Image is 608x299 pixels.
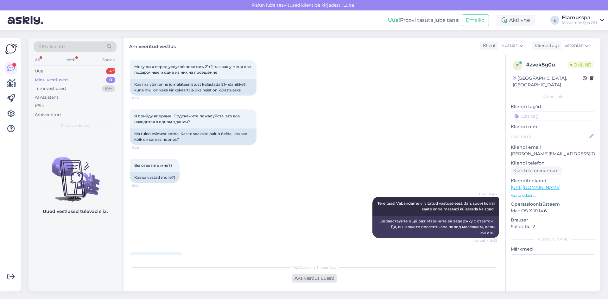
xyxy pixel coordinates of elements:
[66,56,77,64] div: Web
[106,77,115,83] div: 0
[35,94,58,101] div: AI Assistent
[511,94,595,100] div: Kliendi info
[511,217,595,223] p: Brauser
[480,42,496,49] div: Klient
[106,68,115,74] div: 4
[462,14,489,26] button: Emailid
[497,15,535,26] div: Aktiivne
[132,183,155,188] span: 16:12
[568,61,593,68] span: Online
[511,103,595,110] p: Kliendi tag'id
[550,16,559,25] div: E
[516,63,519,68] span: z
[43,208,108,215] p: Uued vestlused tulevad siia.
[35,68,43,74] div: Uus
[562,20,597,25] div: Mustamäe Spa OÜ
[377,201,496,211] span: Tere taas! Vabandame viivitatud vastuse eest. Jah, soovi korral saate enne masaazi külastada ka s...
[511,160,595,166] p: Kliendi telefon
[101,56,117,64] div: Socials
[132,96,155,101] span: 11:26
[562,15,597,20] div: Elamusspa
[473,192,497,196] span: Elamusspa
[564,42,584,49] span: Estonian
[341,2,356,8] span: Luba
[130,79,256,96] div: Kas ma võin enne jumalateenistust külastada 21+ elanikke?, kuna mul on kaks kinkekaarti ja üks ne...
[388,17,400,23] b: Uus!
[35,103,44,109] div: Kõik
[134,64,252,75] span: Могу ли я перед услугой посетить 21+?, так как у меня две подарочные и одна из них на посещение
[511,246,595,252] p: Märkmed
[511,133,588,140] input: Lisa nimi
[293,265,336,270] span: Vestlus on arhiveeritud
[562,15,604,25] a: ElamusspaMustamäe Spa OÜ
[39,43,65,50] span: Otsi kliente
[134,114,241,124] span: Я прийду впервые. Подскажите пожалуйста, это все находится в одном здании?
[511,201,595,208] p: Operatsioonisüsteem
[28,146,122,202] img: No chats
[511,193,595,198] p: Vaata edasi ...
[61,123,89,128] span: Minu vestlused
[511,178,595,184] p: Klienditeekond
[473,238,497,243] span: Nähtud ✓ 19:33
[532,42,559,49] div: Klienditugi
[511,144,595,151] p: Kliendi email
[511,111,595,121] input: Lisa tag
[35,112,61,118] div: Arhiveeritud
[132,145,155,150] span: 11:28
[35,85,66,92] div: Tiimi vestlused
[511,123,595,130] p: Kliendi nimi
[511,223,595,230] p: Safari 14.1.2
[511,208,595,214] p: Mac OS X 10.14.6
[372,216,499,238] div: Здравствуйте ещё раз! Извините за задержку с ответом. Да, вы можете посетить спа перед массажем, ...
[292,274,337,283] div: Ava vestlus uuesti
[526,61,568,69] div: # zvek8g0u
[388,16,459,24] div: Proovi tasuta juba täna:
[35,77,68,83] div: Minu vestlused
[130,172,180,183] div: Kas sa vastad mulle?)
[34,56,41,64] div: All
[513,75,583,88] div: [GEOGRAPHIC_DATA], [GEOGRAPHIC_DATA]
[102,85,115,92] div: 99+
[5,43,17,55] img: Askly Logo
[511,151,595,157] p: [PERSON_NAME][EMAIL_ADDRESS][DOMAIN_NAME]
[130,128,256,145] div: Ma tulen esimest korda. Kas te saaksite palun öelda, kas see kõik on samas hoones?
[129,41,176,50] label: Arhiveeritud vestlus
[511,166,562,175] div: Küsi telefoninumbrit
[511,184,560,190] a: [URL][DOMAIN_NAME]
[501,42,518,49] span: Russian
[134,163,172,168] span: Вы ответите мне?)
[511,236,595,242] div: [PERSON_NAME]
